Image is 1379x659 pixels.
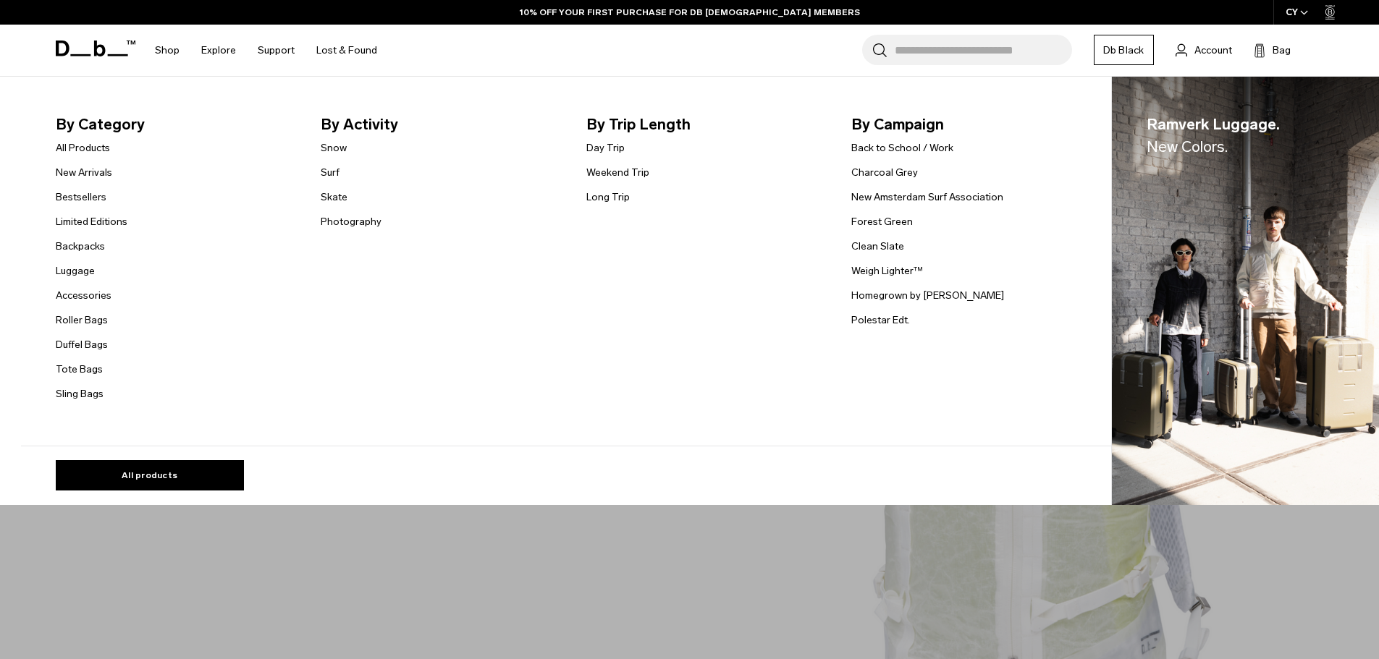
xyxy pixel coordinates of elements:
[1194,43,1232,58] span: Account
[1273,43,1291,58] span: Bag
[321,165,340,180] a: Surf
[851,190,1003,205] a: New Amsterdam Surf Association
[144,25,388,76] nav: Main Navigation
[201,25,236,76] a: Explore
[851,313,910,328] a: Polestar Edt.
[56,239,105,254] a: Backpacks
[56,337,108,352] a: Duffel Bags
[851,140,953,156] a: Back to School / Work
[56,288,111,303] a: Accessories
[321,214,381,229] a: Photography
[56,165,112,180] a: New Arrivals
[316,25,377,76] a: Lost & Found
[586,190,630,205] a: Long Trip
[851,263,923,279] a: Weigh Lighter™
[1094,35,1154,65] a: Db Black
[1147,113,1280,158] span: Ramverk Luggage.
[56,140,110,156] a: All Products
[56,362,103,377] a: Tote Bags
[1176,41,1232,59] a: Account
[56,113,298,136] span: By Category
[258,25,295,76] a: Support
[321,140,347,156] a: Snow
[520,6,860,19] a: 10% OFF YOUR FIRST PURCHASE FOR DB [DEMOGRAPHIC_DATA] MEMBERS
[155,25,180,76] a: Shop
[56,460,244,490] a: All products
[56,263,95,279] a: Luggage
[851,165,918,180] a: Charcoal Grey
[586,113,829,136] span: By Trip Length
[851,113,1094,136] span: By Campaign
[1147,137,1228,156] span: New Colors.
[56,313,108,328] a: Roller Bags
[851,288,1004,303] a: Homegrown by [PERSON_NAME]
[56,214,127,229] a: Limited Editions
[586,165,649,180] a: Weekend Trip
[1254,41,1291,59] button: Bag
[851,239,904,254] a: Clean Slate
[56,190,106,205] a: Bestsellers
[851,214,913,229] a: Forest Green
[56,386,104,401] a: Sling Bags
[586,140,625,156] a: Day Trip
[321,190,347,205] a: Skate
[321,113,563,136] span: By Activity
